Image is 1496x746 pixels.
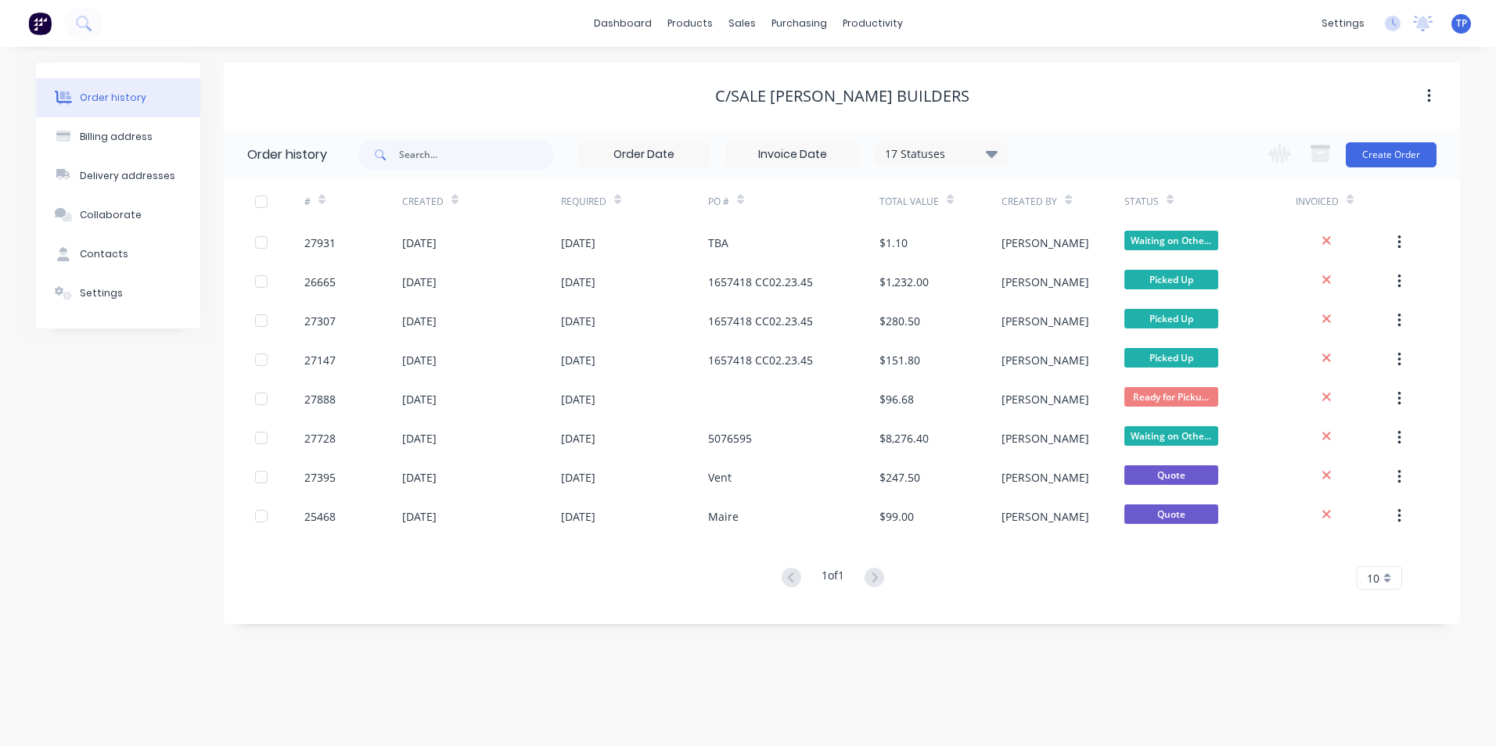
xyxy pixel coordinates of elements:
div: 25468 [304,508,336,525]
button: Order history [36,78,200,117]
div: Order history [80,91,146,105]
div: Settings [80,286,123,300]
div: $247.50 [879,469,920,486]
div: Invoiced [1296,180,1394,223]
div: Order history [247,145,327,164]
div: TBA [708,235,728,251]
div: productivity [835,12,911,35]
div: [PERSON_NAME] [1002,235,1089,251]
div: 27395 [304,469,336,486]
button: Create Order [1346,142,1437,167]
span: Quote [1124,465,1218,485]
div: $280.50 [879,313,920,329]
div: [DATE] [561,313,595,329]
div: 27147 [304,352,336,368]
div: Created [402,180,561,223]
div: [DATE] [561,508,595,525]
div: Required [561,180,708,223]
div: Billing address [80,130,153,144]
div: 1 of 1 [822,567,844,590]
div: [DATE] [402,352,437,368]
div: [DATE] [402,469,437,486]
div: Collaborate [80,208,142,222]
div: $1,232.00 [879,274,929,290]
div: Created By [1002,195,1057,209]
div: [DATE] [561,469,595,486]
div: 27931 [304,235,336,251]
button: Settings [36,274,200,313]
div: Status [1124,180,1296,223]
div: PO # [708,180,879,223]
div: settings [1314,12,1372,35]
div: [DATE] [561,235,595,251]
div: Delivery addresses [80,169,175,183]
span: Waiting on Othe... [1124,426,1218,446]
div: [DATE] [402,508,437,525]
div: purchasing [764,12,835,35]
div: # [304,180,402,223]
div: Invoiced [1296,195,1339,209]
div: [DATE] [402,313,437,329]
span: Picked Up [1124,270,1218,289]
div: 27728 [304,430,336,447]
div: sales [721,12,764,35]
div: 5076595 [708,430,752,447]
span: TP [1456,16,1467,30]
div: # [304,195,311,209]
div: 1657418 CC02.23.45 [708,313,813,329]
div: [DATE] [561,391,595,407]
button: Delivery addresses [36,156,200,195]
div: 1657418 CC02.23.45 [708,274,813,290]
div: Required [561,195,606,209]
div: C/SALE [PERSON_NAME] BUILDERS [715,87,969,106]
div: $8,276.40 [879,430,929,447]
div: [DATE] [561,274,595,290]
input: Invoice Date [727,143,858,167]
div: [DATE] [402,274,437,290]
div: $151.80 [879,352,920,368]
div: [PERSON_NAME] [1002,313,1089,329]
span: 10 [1367,570,1379,586]
div: [DATE] [402,391,437,407]
img: Factory [28,12,52,35]
div: Created By [1002,180,1124,223]
div: 26665 [304,274,336,290]
button: Contacts [36,235,200,274]
div: 27307 [304,313,336,329]
div: [PERSON_NAME] [1002,430,1089,447]
div: [PERSON_NAME] [1002,391,1089,407]
div: products [660,12,721,35]
div: [PERSON_NAME] [1002,352,1089,368]
span: Picked Up [1124,309,1218,328]
div: PO # [708,195,729,209]
input: Order Date [578,143,710,167]
div: $96.68 [879,391,914,407]
div: $99.00 [879,508,914,525]
div: Maire [708,508,739,525]
div: $1.10 [879,235,908,251]
span: Picked Up [1124,348,1218,368]
div: [DATE] [402,235,437,251]
div: Status [1124,195,1159,209]
button: Billing address [36,117,200,156]
div: Created [402,195,444,209]
input: Search... [399,139,554,170]
div: [PERSON_NAME] [1002,508,1089,525]
div: [DATE] [561,430,595,447]
button: Collaborate [36,195,200,235]
div: 1657418 CC02.23.45 [708,352,813,368]
div: 27888 [304,391,336,407]
a: dashboard [586,12,660,35]
div: [PERSON_NAME] [1002,469,1089,486]
div: [PERSON_NAME] [1002,274,1089,290]
div: Total Value [879,195,939,209]
div: [DATE] [402,430,437,447]
div: Contacts [80,247,128,261]
div: Vent [708,469,732,486]
div: [DATE] [561,352,595,368]
span: Ready for Picku... [1124,387,1218,407]
span: Waiting on Othe... [1124,231,1218,250]
span: Quote [1124,504,1218,524]
div: 17 Statuses [876,145,1007,163]
div: Total Value [879,180,1002,223]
